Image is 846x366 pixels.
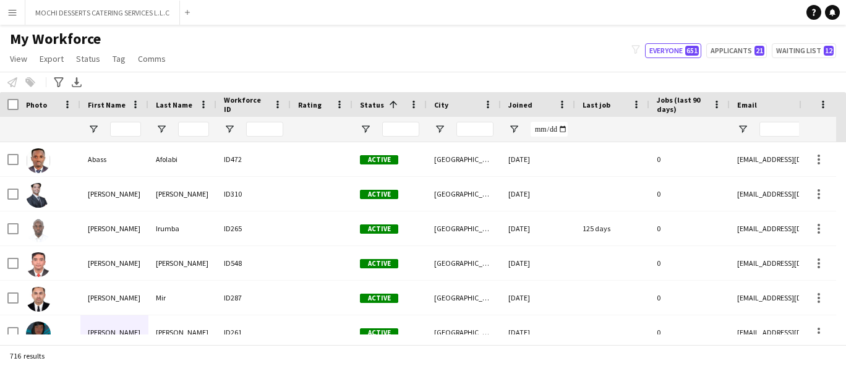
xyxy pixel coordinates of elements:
span: Jobs (last 90 days) [657,95,707,114]
span: Workforce ID [224,95,268,114]
span: Photo [26,100,47,109]
span: Status [360,100,384,109]
input: Status Filter Input [382,122,419,137]
span: View [10,53,27,64]
button: Open Filter Menu [224,124,235,135]
div: [DATE] [501,142,575,176]
div: [DATE] [501,177,575,211]
img: Abdelaziz Youssef [26,183,51,208]
div: Mir [148,281,216,315]
span: Active [360,224,398,234]
a: Comms [133,51,171,67]
span: Active [360,190,398,199]
span: Email [737,100,757,109]
a: Tag [108,51,130,67]
a: Status [71,51,105,67]
div: ID287 [216,281,291,315]
span: 12 [824,46,834,56]
span: Rating [298,100,322,109]
span: First Name [88,100,126,109]
button: Open Filter Menu [508,124,519,135]
div: 125 days [575,211,649,245]
input: First Name Filter Input [110,122,141,137]
span: Active [360,328,398,338]
span: Last Name [156,100,192,109]
span: Tag [113,53,126,64]
span: Status [76,53,100,64]
span: Active [360,259,398,268]
div: [GEOGRAPHIC_DATA] [427,177,501,211]
div: ID472 [216,142,291,176]
img: Abdu Karim Irumba [26,218,51,242]
div: [PERSON_NAME] [148,177,216,211]
button: MOCHI DESSERTS CATERING SERVICES L.L.C [25,1,180,25]
div: [GEOGRAPHIC_DATA] [427,315,501,349]
img: Abass Afolabi [26,148,51,173]
img: Abdul Mir [26,287,51,312]
div: [PERSON_NAME] [80,315,148,349]
div: 0 [649,211,730,245]
div: ID310 [216,177,291,211]
input: Joined Filter Input [531,122,568,137]
div: [PERSON_NAME] [148,246,216,280]
input: Workforce ID Filter Input [246,122,283,137]
div: [DATE] [501,211,575,245]
div: [GEOGRAPHIC_DATA] [427,246,501,280]
div: [PERSON_NAME] [80,246,148,280]
span: 21 [754,46,764,56]
a: Export [35,51,69,67]
img: Abdul Arif [26,252,51,277]
span: Comms [138,53,166,64]
div: [DATE] [501,281,575,315]
div: Irumba [148,211,216,245]
button: Open Filter Menu [156,124,167,135]
button: Open Filter Menu [360,124,371,135]
app-action-btn: Export XLSX [69,75,84,90]
div: ID548 [216,246,291,280]
button: Applicants21 [706,43,767,58]
span: City [434,100,448,109]
div: 0 [649,246,730,280]
div: Afolabi [148,142,216,176]
a: View [5,51,32,67]
div: Abass [80,142,148,176]
div: [GEOGRAPHIC_DATA] [427,211,501,245]
input: Last Name Filter Input [178,122,209,137]
span: Active [360,294,398,303]
div: 0 [649,142,730,176]
div: 0 [649,177,730,211]
div: [PERSON_NAME] [148,315,216,349]
button: Everyone651 [645,43,701,58]
span: Export [40,53,64,64]
button: Open Filter Menu [88,124,99,135]
div: [PERSON_NAME] [80,177,148,211]
div: [DATE] [501,315,575,349]
span: My Workforce [10,30,101,48]
div: 0 [649,315,730,349]
span: 651 [685,46,699,56]
app-action-btn: Advanced filters [51,75,66,90]
button: Open Filter Menu [737,124,748,135]
img: Abdul Rahman [26,321,51,346]
div: [GEOGRAPHIC_DATA] [427,281,501,315]
button: Open Filter Menu [434,124,445,135]
div: ID265 [216,211,291,245]
div: [PERSON_NAME] [80,281,148,315]
div: [GEOGRAPHIC_DATA] [427,142,501,176]
span: Joined [508,100,532,109]
button: Waiting list12 [772,43,836,58]
div: [DATE] [501,246,575,280]
div: [PERSON_NAME] [80,211,148,245]
span: Active [360,155,398,164]
span: Last job [583,100,610,109]
input: City Filter Input [456,122,493,137]
div: ID261 [216,315,291,349]
div: 0 [649,281,730,315]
